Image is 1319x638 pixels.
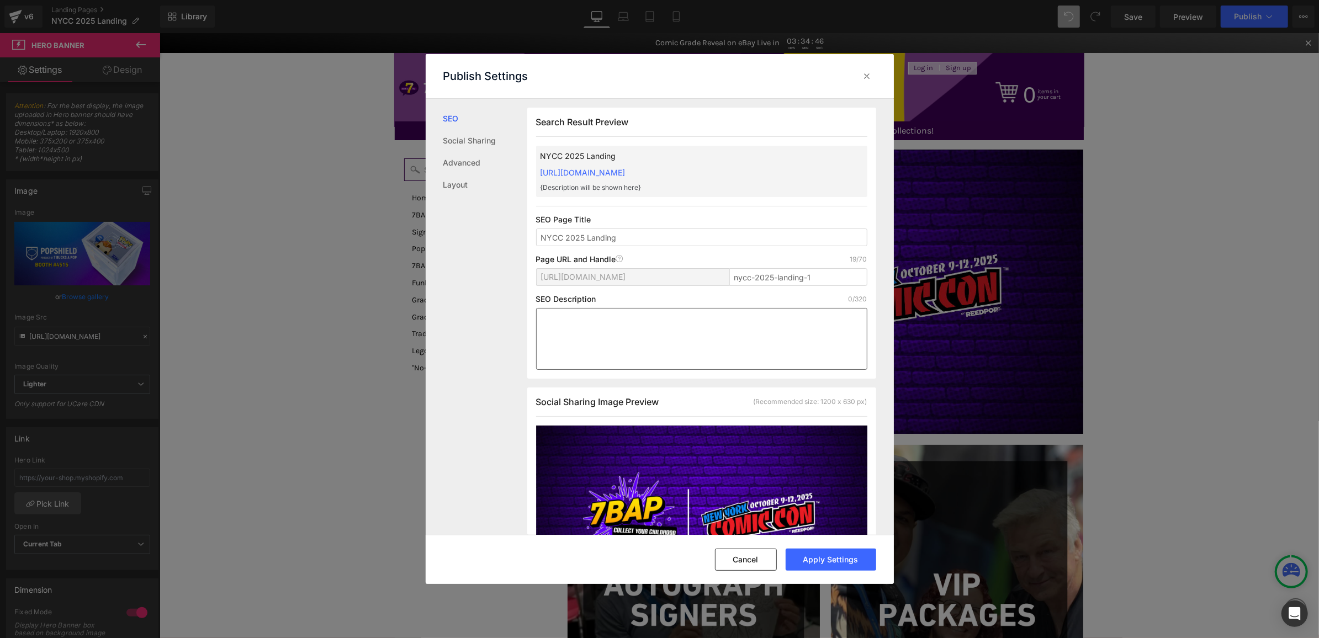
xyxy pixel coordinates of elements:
[850,255,867,264] p: 19/70
[536,396,659,407] span: Social Sharing Image Preview
[654,14,665,16] span: SEC
[641,14,651,16] span: MIN
[1144,5,1154,15] a: Close
[496,3,620,17] span: Comic Grade Reveal on eBay Live in
[781,31,817,39] a: Sign up
[627,14,638,16] span: HRS
[568,89,616,107] a: Gift Cards
[443,152,527,174] a: Advanced
[443,108,527,130] a: SEO
[818,42,924,79] a: 0 items in your cart
[1281,600,1308,627] div: Open Intercom Messenger
[443,174,527,196] a: Layout
[536,215,867,224] p: SEO Page Title
[245,174,399,191] a: 7BAP Auctions!
[536,255,624,264] p: Page URL and Handle
[675,89,778,107] a: We Buy Pop Collections!
[443,70,528,83] p: Publish Settings
[428,89,474,107] a: Shipping
[245,157,399,174] a: Home
[754,397,867,407] div: (Recommended size: 1200 x 630 px)
[541,168,626,177] a: [URL][DOMAIN_NAME]
[849,295,867,304] p: 0/320
[749,31,779,39] a: Log in
[827,51,876,73] em: 0
[541,150,828,162] p: NYCC 2025 Landing
[245,208,399,225] a: PopShield Protectors
[536,295,596,304] p: SEO Description
[619,89,672,107] a: Contact Us
[541,183,828,193] p: {Description will be shown here}
[749,29,817,41] div: |
[245,310,399,327] a: Lego Sets
[878,56,905,67] span: items in your cart
[627,2,638,15] span: 03
[638,1,640,15] span: :
[786,549,876,571] button: Apply Settings
[245,276,399,293] a: Graded Cards
[245,225,399,242] a: 7BAP Exclusives
[245,293,399,310] a: Trading Card Packs
[729,268,867,286] input: Enter page title...
[641,2,651,15] span: 34
[715,549,777,571] button: Cancel
[245,191,399,208] a: Signature Series
[651,1,654,15] span: :
[235,41,357,67] img: 7 Bucks a Pop
[536,228,867,246] input: Enter your page title...
[542,89,565,107] a: FAQ
[245,259,399,276] a: Graded Comics
[541,273,626,281] span: [URL][DOMAIN_NAME]
[245,125,399,148] input: Search...
[477,89,539,107] a: Return Policy
[245,327,399,344] a: "No-Bot" Policy
[381,89,426,107] a: About Us
[536,116,629,127] span: Search Result Preview
[654,2,665,15] span: 46
[443,130,527,152] a: Social Sharing
[245,242,399,259] a: Funko Grails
